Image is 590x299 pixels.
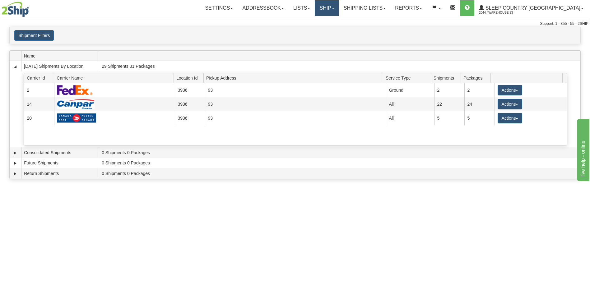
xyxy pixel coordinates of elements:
[24,51,99,61] span: Name
[24,111,54,125] td: 20
[57,99,95,109] img: Canpar
[576,118,589,181] iframe: chat widget
[24,97,54,111] td: 14
[99,147,580,158] td: 0 Shipments 0 Packages
[498,99,523,109] button: Actions
[289,0,315,16] a: Lists
[2,2,29,17] img: logo2044.jpg
[463,73,491,83] span: Packages
[175,97,205,111] td: 3936
[339,0,390,16] a: Shipping lists
[498,85,523,95] button: Actions
[464,97,495,111] td: 24
[24,83,54,97] td: 2
[434,73,461,83] span: Shipments
[57,73,174,83] span: Carrier Name
[386,73,431,83] span: Service Type
[386,97,434,111] td: All
[390,0,427,16] a: Reports
[479,10,526,16] span: 2044 / Warehouse 93
[21,168,99,179] td: Return Shipments
[464,83,495,97] td: 2
[5,4,58,11] div: live help - online
[498,113,523,123] button: Actions
[57,85,93,95] img: FedEx Express®
[27,73,54,83] span: Carrier Id
[200,0,238,16] a: Settings
[474,0,588,16] a: Sleep Country [GEOGRAPHIC_DATA] 2044 / Warehouse 93
[464,111,495,125] td: 5
[12,160,18,166] a: Expand
[434,111,464,125] td: 5
[14,30,54,41] button: Shipment Filters
[238,0,289,16] a: Addressbook
[176,73,204,83] span: Location Id
[175,83,205,97] td: 3936
[99,168,580,179] td: 0 Shipments 0 Packages
[205,83,386,97] td: 93
[434,97,464,111] td: 22
[12,171,18,177] a: Expand
[12,150,18,156] a: Expand
[99,158,580,168] td: 0 Shipments 0 Packages
[206,73,383,83] span: Pickup Address
[484,5,580,11] span: Sleep Country [GEOGRAPHIC_DATA]
[21,147,99,158] td: Consolidated Shipments
[2,21,588,26] div: Support: 1 - 855 - 55 - 2SHIP
[434,83,464,97] td: 2
[21,61,99,71] td: [DATE] Shipments By Location
[57,113,96,123] img: Canada Post
[21,158,99,168] td: Future Shipments
[205,97,386,111] td: 93
[175,111,205,125] td: 3936
[386,111,434,125] td: All
[99,61,580,71] td: 29 Shipments 31 Packages
[386,83,434,97] td: Ground
[205,111,386,125] td: 93
[315,0,339,16] a: Ship
[12,63,18,70] a: Collapse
